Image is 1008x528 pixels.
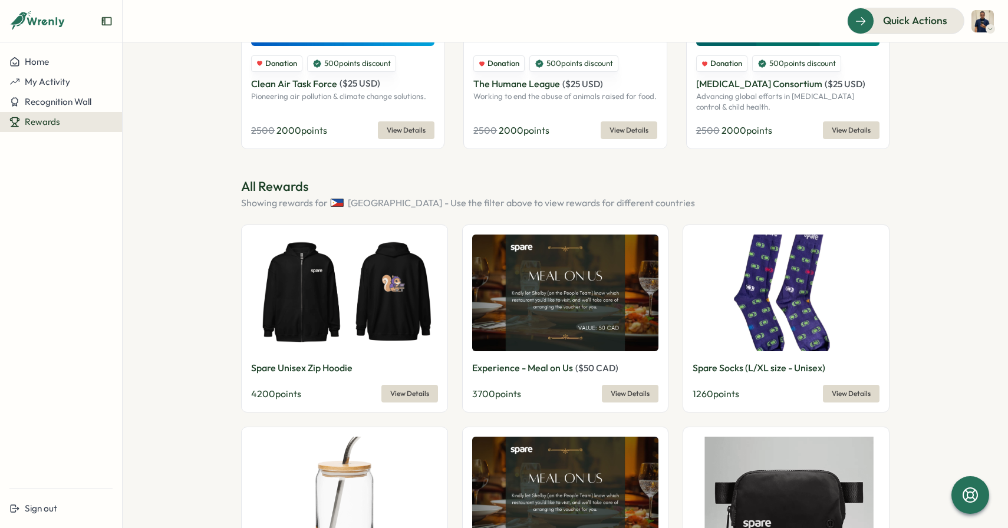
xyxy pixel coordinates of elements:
button: View Details [823,385,879,402]
span: View Details [390,385,429,402]
p: Experience - Meal on Us [472,361,573,375]
span: 2000 points [276,124,327,136]
span: ( $ 25 USD ) [340,78,380,89]
span: 1260 points [693,388,739,400]
div: 500 points discount [752,55,841,72]
span: 2000 points [722,124,772,136]
p: Spare Unisex Zip Hoodie [251,361,353,375]
p: Working to end the abuse of animals raised for food. [473,91,657,102]
span: View Details [387,122,426,138]
span: View Details [832,385,871,402]
span: ( $ 25 USD ) [562,78,603,90]
span: 2500 [696,124,720,136]
span: View Details [832,122,871,138]
span: Quick Actions [883,13,947,28]
img: Philippines [330,196,344,210]
p: The Humane League [473,77,560,91]
div: 500 points discount [529,55,618,72]
span: 3700 points [472,388,521,400]
span: [GEOGRAPHIC_DATA] [348,196,442,210]
span: 2000 points [499,124,549,136]
span: My Activity [25,76,70,87]
img: Spare Socks (L/XL size - Unisex) [693,235,879,352]
button: View Details [823,121,879,139]
span: 4200 points [251,388,301,400]
div: 500 points discount [307,55,396,72]
p: [MEDICAL_DATA] Consortium [696,77,822,91]
span: 2500 [251,124,275,136]
img: Spare Unisex Zip Hoodie [251,235,438,352]
button: View Details [378,121,434,139]
p: Pioneering air pollution & climate change solutions. [251,91,434,102]
p: Advancing global efforts in [MEDICAL_DATA] control & child health. [696,91,879,112]
span: Donation [487,58,519,69]
span: View Details [611,385,650,402]
span: - Use the filter above to view rewards for different countries [444,196,695,210]
button: View Details [381,385,438,402]
button: View Details [602,385,658,402]
span: Donation [265,58,297,69]
p: All Rewards [241,177,890,196]
span: 2500 [473,124,497,136]
span: Rewards [25,116,60,127]
button: Expand sidebar [101,15,113,27]
span: ( $ 25 USD ) [825,78,865,90]
span: Recognition Wall [25,96,91,107]
p: Spare Socks (L/XL size - Unisex) [693,361,825,375]
span: Sign out [25,503,57,514]
img: Joe Panganiban [971,10,994,32]
button: Quick Actions [847,8,964,34]
span: View Details [610,122,648,138]
button: View Details [601,121,657,139]
span: ( $ 50 CAD ) [575,362,618,374]
span: Showing rewards for [241,196,328,210]
span: Donation [710,58,742,69]
p: Clean Air Task Force [251,77,337,91]
span: Home [25,56,49,67]
img: Experience - Meal on Us [472,235,659,352]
